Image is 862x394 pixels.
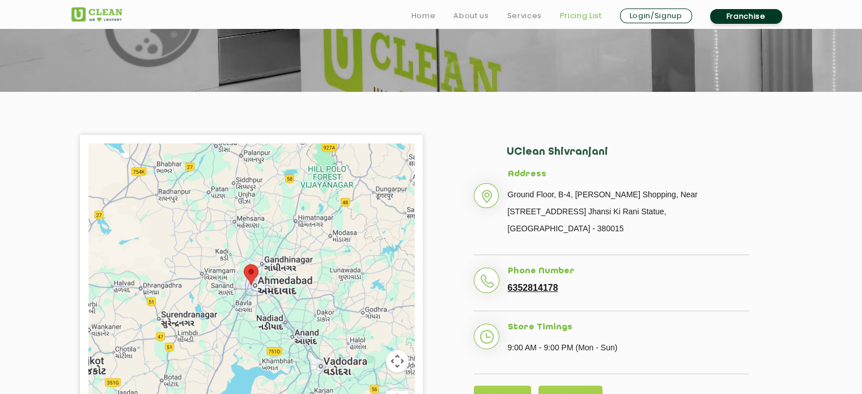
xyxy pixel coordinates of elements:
a: Franchise [710,9,782,24]
p: Ground Floor, B-4, [PERSON_NAME] Shopping, Near [STREET_ADDRESS] Jhansi Ki Rani Statue, [GEOGRAPH... [508,186,749,237]
img: UClean Laundry and Dry Cleaning [71,7,122,22]
button: Map camera controls [386,350,409,372]
h5: Store Timings [508,323,749,333]
a: About us [453,9,489,23]
a: Login/Signup [620,9,692,23]
a: Pricing List [560,9,602,23]
a: Services [507,9,541,23]
a: 6352814178 [508,283,558,293]
h2: UClean Shivranjani [507,146,749,170]
a: Home [411,9,436,23]
h5: Phone Number [508,266,749,277]
h5: Address [508,170,749,180]
p: 9:00 AM - 9:00 PM (Mon - Sun) [508,339,749,356]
